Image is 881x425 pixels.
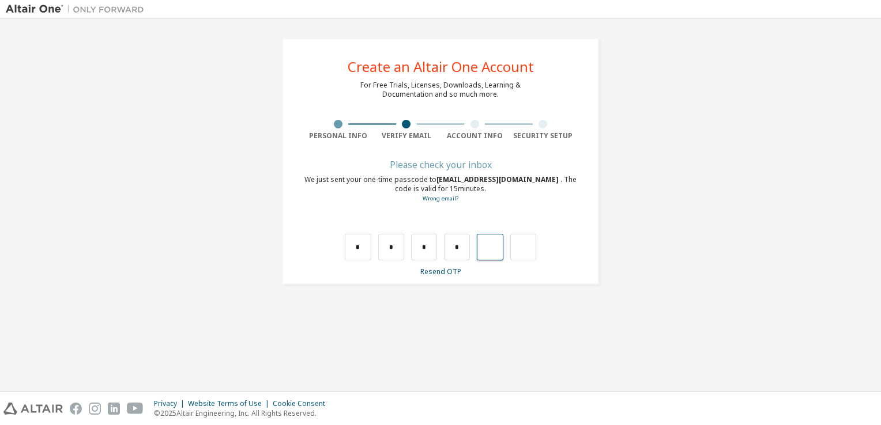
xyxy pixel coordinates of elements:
[70,403,82,415] img: facebook.svg
[440,131,509,141] div: Account Info
[127,403,144,415] img: youtube.svg
[423,195,458,202] a: Go back to the registration form
[348,60,534,74] div: Create an Altair One Account
[273,399,332,408] div: Cookie Consent
[6,3,150,15] img: Altair One
[304,161,577,168] div: Please check your inbox
[436,174,560,184] span: [EMAIL_ADDRESS][DOMAIN_NAME]
[509,131,578,141] div: Security Setup
[3,403,63,415] img: altair_logo.svg
[372,131,441,141] div: Verify Email
[304,175,577,203] div: We just sent your one-time passcode to . The code is valid for 15 minutes.
[360,81,521,99] div: For Free Trials, Licenses, Downloads, Learning & Documentation and so much more.
[89,403,101,415] img: instagram.svg
[420,267,461,276] a: Resend OTP
[154,408,332,418] p: © 2025 Altair Engineering, Inc. All Rights Reserved.
[154,399,188,408] div: Privacy
[304,131,372,141] div: Personal Info
[188,399,273,408] div: Website Terms of Use
[108,403,120,415] img: linkedin.svg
